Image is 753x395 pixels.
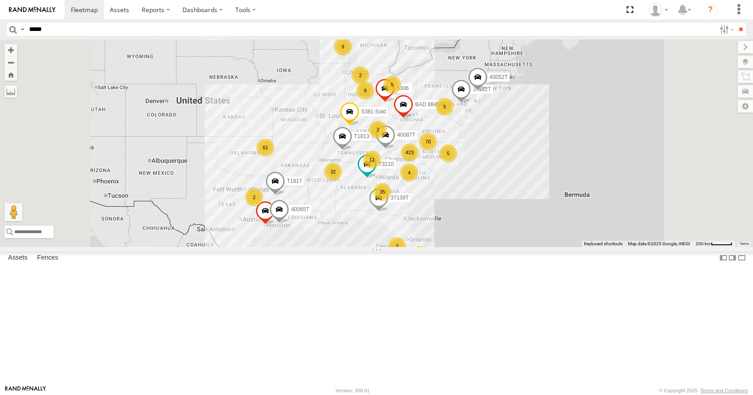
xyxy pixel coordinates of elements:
[397,86,409,92] span: 5306
[703,3,718,17] i: ?
[5,386,46,395] a: Visit our Website
[473,87,491,93] span: 37122T
[628,241,690,246] span: Map data ©2025 Google, INEGI
[436,98,454,116] div: 5
[291,207,309,213] span: 40065T
[390,195,409,201] span: 37139T
[401,143,419,161] div: 423
[719,252,728,265] label: Dock Summary Table to the Left
[716,23,736,36] label: Search Filter Options
[383,76,401,94] div: 5
[373,183,391,201] div: 35
[693,241,735,247] button: Map Scale: 200 km per 44 pixels
[33,252,63,265] label: Fences
[400,164,418,182] div: 4
[415,101,446,108] span: BAD 884540
[361,109,386,115] span: 5381-Sold
[4,69,17,81] button: Zoom Home
[489,74,508,80] span: 40052T
[4,252,32,265] label: Assets
[256,139,274,156] div: 61
[4,85,17,98] label: Measure
[4,56,17,69] button: Zoom out
[245,188,263,206] div: 2
[439,144,457,162] div: 5
[363,151,381,169] div: 11
[584,241,623,247] button: Keyboard shortcuts
[354,134,369,140] span: T1813
[356,82,374,100] div: 8
[4,44,17,56] button: Zoom in
[369,121,387,139] div: 2
[388,237,406,255] div: 2
[4,203,22,221] button: Drag Pegman onto the map to open Street View
[9,7,56,13] img: rand-logo.svg
[351,66,369,84] div: 2
[336,388,370,393] div: Version: 308.01
[740,242,749,245] a: Terms (opens in new tab)
[701,388,748,393] a: Terms and Conditions
[334,38,352,56] div: 9
[696,241,711,246] span: 200 km
[738,100,753,113] label: Map Settings
[324,163,342,181] div: 32
[379,161,394,167] span: T3210
[645,3,671,17] div: Summer Walker
[287,178,302,185] span: T1817
[419,133,437,151] div: 70
[737,252,746,265] label: Hide Summary Table
[659,388,748,393] div: © Copyright 2025 -
[728,252,737,265] label: Dock Summary Table to the Right
[397,132,415,138] span: 40087T
[19,23,26,36] label: Search Query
